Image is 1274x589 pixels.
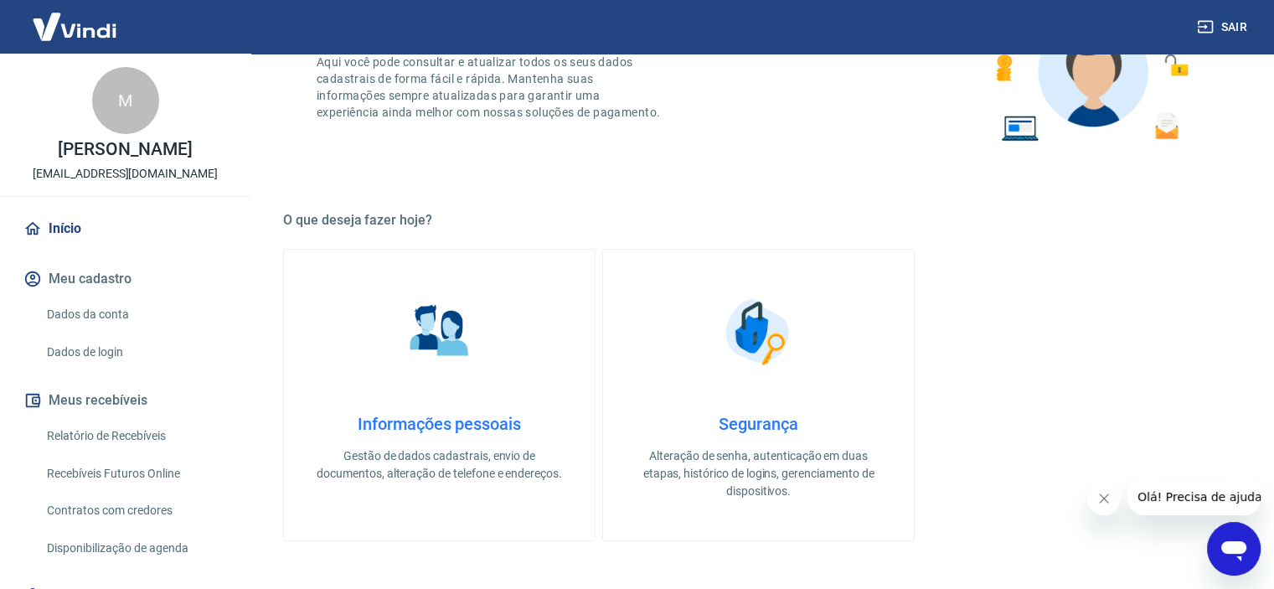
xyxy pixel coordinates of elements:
a: Informações pessoaisInformações pessoaisGestão de dados cadastrais, envio de documentos, alteraçã... [283,249,596,541]
a: Disponibilização de agenda [40,531,230,566]
iframe: Mensagem da empresa [1127,478,1261,515]
iframe: Fechar mensagem [1087,482,1121,515]
button: Sair [1194,12,1254,43]
h5: O que deseja fazer hoje? [283,212,1234,229]
span: Olá! Precisa de ajuda? [10,12,141,25]
a: Contratos com credores [40,493,230,528]
p: [EMAIL_ADDRESS][DOMAIN_NAME] [33,165,218,183]
button: Meu cadastro [20,261,230,297]
iframe: Botão para abrir a janela de mensagens [1207,522,1261,576]
img: Vindi [20,1,129,52]
h4: Informações pessoais [311,414,568,434]
h4: Segurança [630,414,887,434]
button: Meus recebíveis [20,382,230,419]
p: [PERSON_NAME] [58,141,192,158]
div: M [92,67,159,134]
p: Alteração de senha, autenticação em duas etapas, histórico de logins, gerenciamento de dispositivos. [630,447,887,500]
a: Dados da conta [40,297,230,332]
a: Recebíveis Futuros Online [40,457,230,491]
p: Aqui você pode consultar e atualizar todos os seus dados cadastrais de forma fácil e rápida. Mant... [317,54,663,121]
img: Segurança [717,290,801,374]
img: Informações pessoais [398,290,482,374]
a: Início [20,210,230,247]
p: Gestão de dados cadastrais, envio de documentos, alteração de telefone e endereços. [311,447,568,483]
a: Dados de login [40,335,230,369]
a: Relatório de Recebíveis [40,419,230,453]
a: SegurançaSegurançaAlteração de senha, autenticação em duas etapas, histórico de logins, gerenciam... [602,249,915,541]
